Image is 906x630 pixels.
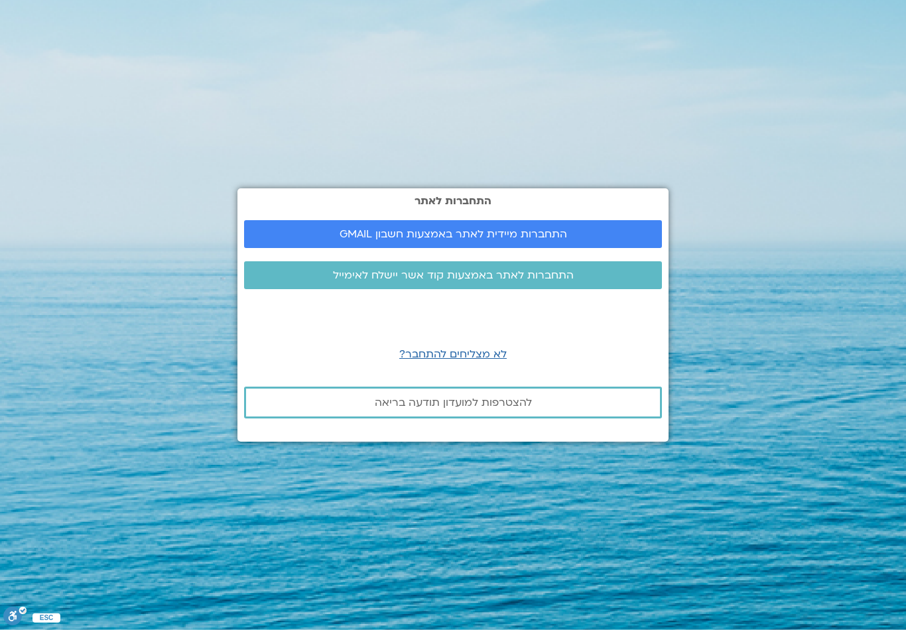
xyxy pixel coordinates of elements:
[333,269,574,281] span: התחברות לאתר באמצעות קוד אשר יישלח לאימייל
[244,195,662,207] h2: התחברות לאתר
[244,387,662,418] a: להצטרפות למועדון תודעה בריאה
[244,220,662,248] a: התחברות מיידית לאתר באמצעות חשבון GMAIL
[244,261,662,289] a: התחברות לאתר באמצעות קוד אשר יישלח לאימייל
[399,347,507,361] a: לא מצליחים להתחבר?
[340,228,567,240] span: התחברות מיידית לאתר באמצעות חשבון GMAIL
[375,397,532,409] span: להצטרפות למועדון תודעה בריאה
